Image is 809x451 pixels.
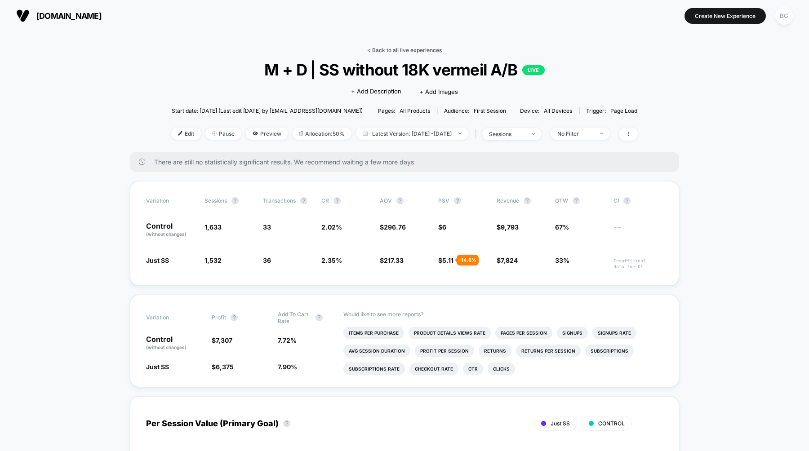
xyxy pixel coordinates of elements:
span: 36 [263,256,271,264]
div: sessions [489,131,525,137]
span: Revenue [497,197,519,204]
span: + Add Description [351,87,401,96]
button: ? [623,197,631,204]
span: + Add Images [419,88,458,95]
button: ? [524,197,531,204]
span: all products [400,107,430,114]
img: end [532,133,535,135]
span: 6,375 [216,363,234,371]
span: $ [438,223,446,231]
span: --- [613,225,663,238]
span: $ [212,336,232,344]
span: 296.76 [384,223,406,231]
li: Clicks [488,363,515,375]
li: Signups [557,327,588,339]
p: Control [146,222,196,238]
span: $ [497,256,518,264]
div: Audience: [444,107,506,114]
div: No Filter [557,130,593,137]
span: PSV [438,197,449,204]
span: [DOMAIN_NAME] [36,11,102,21]
button: ? [396,197,404,204]
span: 1,633 [204,223,222,231]
button: BG [773,7,796,25]
span: Device: [513,107,579,114]
span: 217.33 [384,256,404,264]
span: $ [212,363,234,371]
button: ? [283,420,290,427]
span: 9,793 [501,223,519,231]
span: Edit [171,128,201,140]
span: Latest Version: [DATE] - [DATE] [356,128,468,140]
span: CONTROL [598,420,625,427]
button: ? [316,314,323,321]
p: LIVE [522,65,545,75]
span: Transactions [263,197,296,204]
span: Insufficient data for CI [613,258,663,270]
span: Variation [146,197,196,204]
span: | [473,128,482,141]
span: CR [321,197,329,204]
button: ? [454,197,461,204]
button: [DOMAIN_NAME] [13,9,104,23]
img: rebalance [299,131,303,136]
li: Subscriptions [585,345,634,357]
li: Pages Per Session [495,327,552,339]
span: 5.11 [442,256,453,264]
button: ? [231,197,239,204]
li: Items Per Purchase [343,327,404,339]
span: Just SS [146,363,169,371]
li: Avg Session Duration [343,345,410,357]
span: 2.02 % [321,223,342,231]
span: (without changes) [146,231,187,237]
li: Signups Rate [592,327,636,339]
span: Add To Cart Rate [278,311,311,324]
div: Trigger: [586,107,637,114]
img: end [212,131,217,136]
img: calendar [363,131,368,136]
span: 6 [442,223,446,231]
button: ? [231,314,238,321]
span: There are still no statistically significant results. We recommend waiting a few more days [154,158,661,166]
button: ? [573,197,580,204]
li: Checkout Rate [409,363,458,375]
span: Pause [205,128,241,140]
span: Sessions [204,197,227,204]
img: edit [178,131,182,136]
div: - 14.8 % [457,255,479,265]
span: $ [380,223,406,231]
a: < Back to all live experiences [367,47,442,53]
span: CI [613,197,663,204]
img: end [458,133,462,134]
span: all devices [544,107,572,114]
span: Profit [212,314,226,321]
span: AOV [380,197,392,204]
span: First Session [474,107,506,114]
span: Just SS [146,256,169,264]
span: OTW [555,197,605,204]
span: 7,307 [216,336,232,344]
div: Pages: [378,107,430,114]
button: ? [300,197,307,204]
li: Profit Per Session [415,345,474,357]
li: Returns [479,345,511,357]
span: M + D | SS without 18K vermeil A/B [195,60,614,79]
button: ? [333,197,341,204]
li: Subscriptions Rate [343,363,405,375]
span: Page Load [610,107,637,114]
span: $ [497,223,519,231]
li: Returns Per Session [516,345,581,357]
span: 7.90 % [278,363,297,371]
img: end [600,133,603,134]
span: 1,532 [204,256,222,264]
li: Ctr [463,363,483,375]
span: $ [438,256,453,264]
span: $ [380,256,404,264]
img: Visually logo [16,9,30,22]
li: Product Details Views Rate [409,327,491,339]
p: Would like to see more reports? [343,311,663,318]
span: Variation [146,311,196,324]
div: BG [775,7,793,25]
span: 7.72 % [278,336,297,344]
span: 67% [555,223,569,231]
